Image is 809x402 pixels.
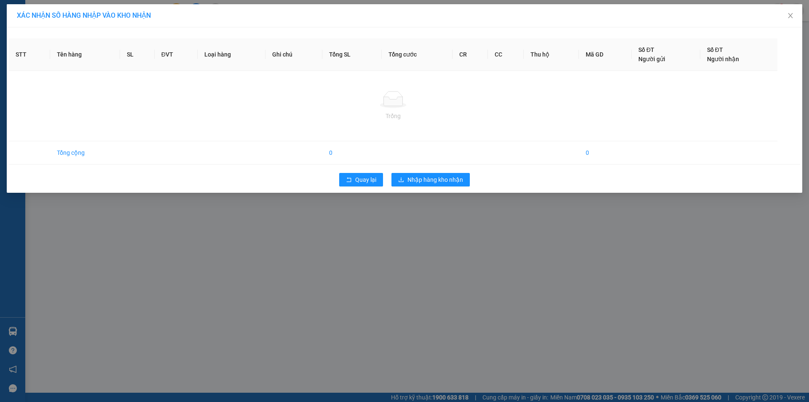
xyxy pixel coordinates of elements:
span: Nhập hàng kho nhận [407,175,463,184]
div: Trống [16,111,771,121]
th: CC [488,38,524,71]
th: STT [9,38,50,71]
th: ĐVT [155,38,198,71]
th: Tổng SL [322,38,382,71]
th: Loại hàng [198,38,265,71]
td: 0 [579,141,632,165]
th: Mã GD [579,38,632,71]
span: XÁC NHẬN SỐ HÀNG NHẬP VÀO KHO NHẬN [17,11,151,19]
th: Tên hàng [50,38,120,71]
span: rollback [346,177,352,183]
span: close [787,12,794,19]
span: Quay lại [355,175,376,184]
span: Số ĐT [638,46,654,53]
button: downloadNhập hàng kho nhận [391,173,470,186]
th: Tổng cước [382,38,453,71]
button: rollbackQuay lại [339,173,383,186]
span: Số ĐT [707,46,723,53]
th: Ghi chú [265,38,323,71]
span: Người nhận [707,56,739,62]
th: SL [120,38,154,71]
td: 0 [322,141,382,165]
span: Người gửi [638,56,665,62]
td: Tổng cộng [50,141,120,165]
th: CR [453,38,488,71]
th: Thu hộ [524,38,579,71]
span: download [398,177,404,183]
button: Close [779,4,802,28]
